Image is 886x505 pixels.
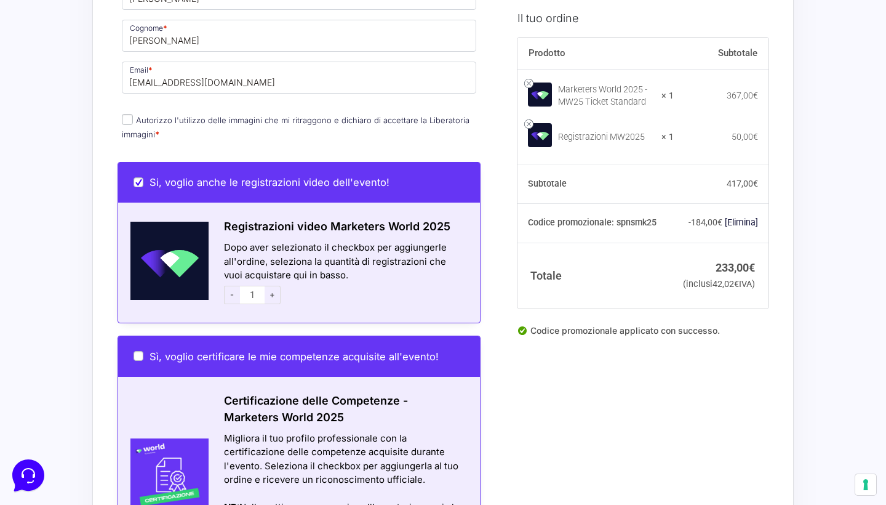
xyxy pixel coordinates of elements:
span: € [749,261,755,273]
h3: Il tuo ordine [517,9,768,26]
div: Azioni del messaggio [224,487,465,501]
button: Aiuto [161,392,236,420]
bdi: 233,00 [716,261,755,273]
input: Sì, voglio certificare le mie competenze acquisite all'evento! [134,351,143,361]
span: Certificazione delle Competenze - Marketers World 2025 [224,394,408,424]
bdi: 50,00 [732,131,758,141]
button: Le tue preferenze relative al consenso per le tecnologie di tracciamento [855,474,876,495]
span: Sì, voglio certificare le mie competenze acquisite all'evento! [150,350,439,363]
span: Le tue conversazioni [20,49,105,59]
strong: × 1 [661,131,674,143]
span: + [265,286,281,304]
p: Aiuto [190,409,207,420]
span: Si, voglio anche le registrazioni video dell'evento! [150,176,389,188]
td: - [674,203,768,243]
span: 184,00 [691,217,722,227]
iframe: Customerly Messenger Launcher [10,457,47,494]
span: € [753,131,758,141]
img: dark [39,69,64,94]
img: Registrazioni MW2025 [528,123,552,147]
span: 42,02 [712,278,739,289]
h2: Ciao da Marketers 👋 [10,10,207,30]
button: Inizia una conversazione [20,103,226,128]
th: Subtotale [674,37,768,69]
div: Registrazioni MW2025 [558,131,654,143]
span: € [717,217,722,227]
th: Subtotale [517,164,674,203]
th: Totale [517,243,674,309]
div: Dopo aver selezionato il checkbox per aggiungerle all'ordine, seleziona la quantità di registrazi... [209,241,480,307]
img: dark [20,69,44,94]
span: - [224,286,240,304]
bdi: 367,00 [727,91,758,100]
img: dark [59,69,84,94]
p: Home [37,409,58,420]
a: Apri Centro Assistenza [131,153,226,163]
label: Autorizzo l'utilizzo delle immagini che mi ritraggono e dichiaro di accettare la Liberatoria imma... [122,115,469,139]
input: 1 [240,286,265,304]
input: Cerca un articolo... [28,179,201,192]
div: Marketers World 2025 - MW25 Ticket Standard [558,84,654,108]
th: Codice promozionale: spnsmk25 [517,203,674,243]
span: € [753,91,758,100]
span: Registrazioni video Marketers World 2025 [224,220,450,233]
img: Schermata-2022-04-11-alle-18.28.41.png [118,222,209,300]
span: € [734,278,739,289]
p: Messaggi [106,409,140,420]
span: € [753,178,758,188]
div: Codice promozionale applicato con successo. [517,324,768,347]
bdi: 417,00 [727,178,758,188]
input: Si, voglio anche le registrazioni video dell'evento! [134,177,143,187]
div: Migliora il tuo profilo professionale con la certificazione delle competenze acquisite durante l'... [224,432,465,487]
strong: × 1 [661,90,674,102]
small: (inclusi IVA) [683,278,755,289]
a: Rimuovi il codice promozionale spnsmk25 [725,217,758,227]
span: Inizia una conversazione [80,111,182,121]
button: Home [10,392,86,420]
img: Marketers World 2025 - MW25 Ticket Standard [528,82,552,106]
span: Trova una risposta [20,153,96,163]
input: Autorizzo l'utilizzo delle immagini che mi ritraggono e dichiaro di accettare la Liberatoria imma... [122,114,133,125]
button: Messaggi [86,392,161,420]
th: Prodotto [517,37,674,69]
